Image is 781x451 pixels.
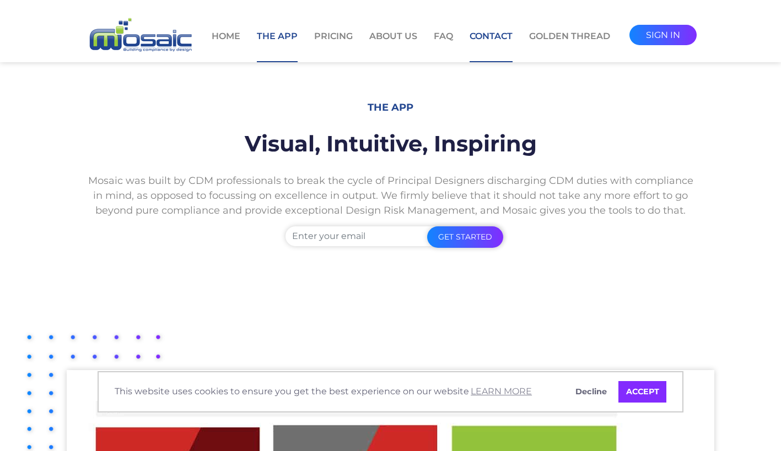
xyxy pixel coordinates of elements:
[427,226,503,248] input: get started
[568,381,615,403] a: deny cookies
[115,383,559,400] span: This website uses cookies to ensure you get the best experience on our website
[369,30,417,61] a: About Us
[618,381,666,403] a: allow cookies
[257,30,298,62] a: The App
[98,371,683,413] div: cookieconsent
[314,30,353,61] a: Pricing
[734,401,773,443] iframe: Chat
[470,30,513,62] a: Contact
[85,94,697,122] h6: The App
[529,30,610,61] a: Golden Thread
[434,30,453,61] a: FAQ
[212,30,240,61] a: Home
[629,25,697,45] a: sign in
[85,122,697,165] h2: Visual, Intuitive, Inspiring
[286,226,503,246] input: Enter your email
[469,383,534,400] a: learn more about cookies
[311,252,478,295] iframe: reCAPTCHA
[85,17,195,55] img: logo
[85,165,697,226] p: Mosaic was built by CDM professionals to break the cycle of Principal Designers discharging CDM d...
